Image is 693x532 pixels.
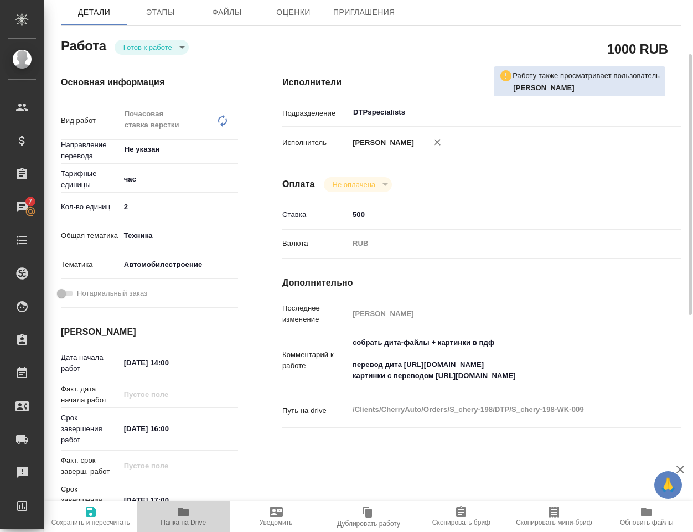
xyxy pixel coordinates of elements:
[282,76,681,89] h4: Исполнители
[349,137,414,148] p: [PERSON_NAME]
[134,6,187,19] span: Этапы
[61,412,120,446] p: Срок завершения работ
[200,6,254,19] span: Файлы
[620,519,674,526] span: Обновить файлы
[61,115,120,126] p: Вид работ
[329,180,379,189] button: Не оплачена
[61,202,120,213] p: Кол-во единиц
[513,84,575,92] b: [PERSON_NAME]
[642,111,644,113] button: Open
[68,6,121,19] span: Детали
[51,519,130,526] span: Сохранить и пересчитать
[120,421,217,437] input: ✎ Введи что-нибудь
[61,230,120,241] p: Общая тематика
[282,108,349,119] p: Подразделение
[349,333,648,385] textarea: собрать дита-файлы + картинки в пдф перевод дита [URL][DOMAIN_NAME] картинки с переводом [URL][DO...
[61,455,120,477] p: Факт. срок заверш. работ
[349,234,648,253] div: RUB
[349,206,648,223] input: ✎ Введи что-нибудь
[61,384,120,406] p: Факт. дата начала работ
[333,6,395,19] span: Приглашения
[322,501,415,532] button: Дублировать работу
[349,400,648,419] textarea: /Clients/CherryAuto/Orders/S_chery-198/DTP/S_chery-198-WK-009
[260,519,293,526] span: Уведомить
[415,501,508,532] button: Скопировать бриф
[44,501,137,532] button: Сохранить и пересчитать
[120,355,217,371] input: ✎ Введи что-нибудь
[513,70,660,81] p: Работу также просматривает пользователь
[349,306,648,322] input: Пустое поле
[120,170,238,189] div: час
[137,501,229,532] button: Папка на Drive
[61,76,238,89] h4: Основная информация
[115,40,189,55] div: Готов к работе
[659,473,678,497] span: 🙏
[607,39,668,58] h2: 1000 RUB
[232,148,234,151] button: Open
[324,177,392,192] div: Готов к работе
[282,137,349,148] p: Исполнитель
[77,288,147,299] span: Нотариальный заказ
[22,196,39,207] span: 7
[337,520,400,528] span: Дублировать работу
[282,276,681,290] h4: Дополнительно
[513,82,660,94] p: Заборова Александра
[601,501,693,532] button: Обновить файлы
[508,501,600,532] button: Скопировать мини-бриф
[61,326,238,339] h4: [PERSON_NAME]
[61,35,106,55] h2: Работа
[161,519,206,526] span: Папка на Drive
[282,178,315,191] h4: Оплата
[120,458,217,474] input: Пустое поле
[120,199,238,215] input: ✎ Введи что-нибудь
[282,405,349,416] p: Путь на drive
[282,349,349,371] p: Комментарий к работе
[61,140,120,162] p: Направление перевода
[282,209,349,220] p: Ставка
[120,43,175,52] button: Готов к работе
[432,519,490,526] span: Скопировать бриф
[267,6,320,19] span: Оценки
[282,303,349,325] p: Последнее изменение
[61,352,120,374] p: Дата начала работ
[120,255,238,274] div: Автомобилестроение
[3,193,42,221] a: 7
[61,484,120,517] p: Срок завершения услуги
[282,238,349,249] p: Валюта
[654,471,682,499] button: 🙏
[516,519,592,526] span: Скопировать мини-бриф
[120,386,217,402] input: Пустое поле
[61,259,120,270] p: Тематика
[120,226,238,245] div: Техника
[120,492,217,508] input: ✎ Введи что-нибудь
[425,130,449,154] button: Удалить исполнителя
[61,168,120,190] p: Тарифные единицы
[230,501,322,532] button: Уведомить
